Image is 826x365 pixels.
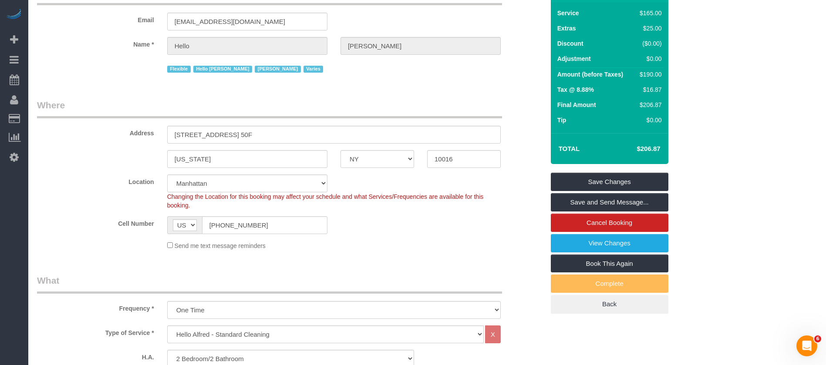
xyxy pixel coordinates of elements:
[557,116,566,124] label: Tip
[37,99,502,118] legend: Where
[551,254,668,273] a: Book This Again
[551,295,668,313] a: Back
[37,274,502,294] legend: What
[557,39,583,48] label: Discount
[167,37,327,55] input: First Name
[551,214,668,232] a: Cancel Booking
[30,301,161,313] label: Frequency *
[30,13,161,24] label: Email
[167,193,484,209] span: Changing the Location for this booking may affect your schedule and what Services/Frequencies are...
[303,66,324,73] span: Varies
[30,350,161,362] label: H.A.
[551,234,668,252] a: View Changes
[427,150,501,168] input: Zip Code
[30,37,161,49] label: Name *
[636,100,661,109] div: $206.87
[167,13,327,30] input: Email
[557,24,576,33] label: Extras
[636,24,661,33] div: $25.00
[557,85,594,94] label: Tax @ 8.88%
[557,70,623,79] label: Amount (before Taxes)
[796,335,817,356] iframe: Intercom live chat
[636,9,661,17] div: $165.00
[551,173,668,191] a: Save Changes
[30,325,161,337] label: Type of Service *
[610,145,660,153] h4: $206.87
[814,335,821,342] span: 6
[636,70,661,79] div: $190.00
[193,66,252,73] span: Hello [PERSON_NAME]
[557,100,596,109] label: Final Amount
[30,216,161,228] label: Cell Number
[636,116,661,124] div: $0.00
[636,39,661,48] div: ($0.00)
[255,66,300,73] span: [PERSON_NAME]
[30,126,161,137] label: Address
[30,174,161,186] label: Location
[636,85,661,94] div: $16.87
[551,193,668,211] a: Save and Send Message...
[557,9,579,17] label: Service
[636,54,661,63] div: $0.00
[175,242,266,249] span: Send me text message reminders
[167,150,327,168] input: City
[341,37,501,55] input: Last Name
[557,54,591,63] label: Adjustment
[167,66,191,73] span: Flexible
[5,9,23,21] img: Automaid Logo
[202,216,327,234] input: Cell Number
[559,145,580,152] strong: Total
